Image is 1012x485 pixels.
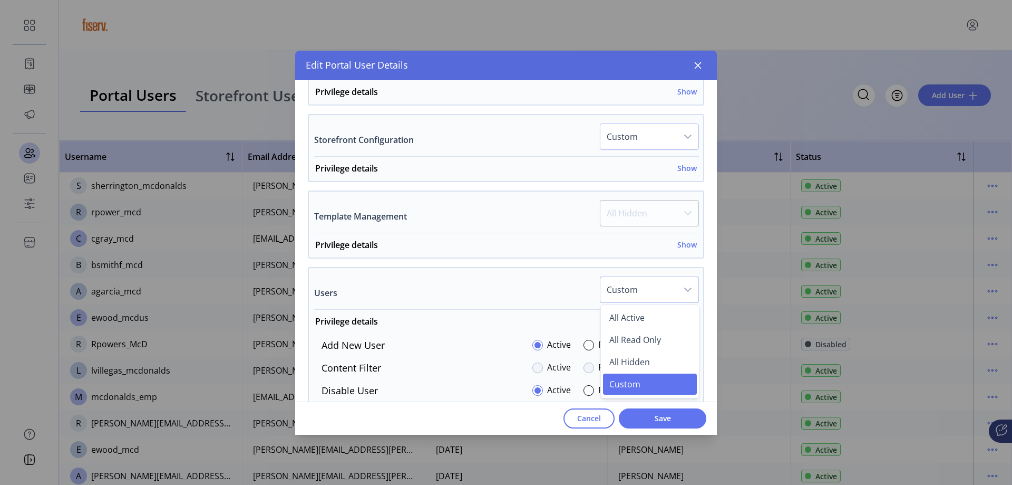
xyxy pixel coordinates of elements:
[632,413,693,424] span: Save
[677,277,698,302] div: dropdown trigger
[547,384,571,398] label: Active
[609,356,650,368] span: All Hidden
[315,239,378,251] h6: Privilege details
[309,239,703,258] a: Privilege detailsShow
[677,86,697,97] h6: Show
[600,124,677,149] span: Custom
[322,384,378,398] label: Disable User
[547,361,571,375] label: Active
[598,384,638,398] label: Read Only
[600,277,677,302] span: Custom
[609,378,640,390] span: Custom
[309,162,703,181] a: Privilege detailsShow
[677,124,698,149] div: dropdown trigger
[609,312,645,324] span: All Active
[603,351,697,373] li: All Hidden
[603,307,697,328] li: All Active
[598,338,638,353] label: Read Only
[309,315,703,334] a: Privilege detailsHide
[306,58,408,72] span: Edit Portal User Details
[677,163,697,174] h6: Show
[314,210,407,223] label: Template Management
[315,315,378,328] h6: Privilege details
[547,338,571,353] label: Active
[677,239,697,250] h6: Show
[609,334,661,346] span: All Read Only
[603,329,697,350] li: All Read Only
[598,361,638,375] label: Read Only
[322,361,381,375] label: Content Filter
[577,413,601,424] span: Cancel
[309,85,703,104] a: Privilege detailsShow
[603,374,697,395] li: Custom
[563,408,615,429] button: Cancel
[601,305,699,398] ul: Option List
[315,85,378,98] h6: Privilege details
[314,287,337,299] label: Users
[322,338,385,353] label: Add New User
[315,162,378,175] h6: Privilege details
[314,134,414,146] label: Storefront Configuration
[619,408,706,429] button: Save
